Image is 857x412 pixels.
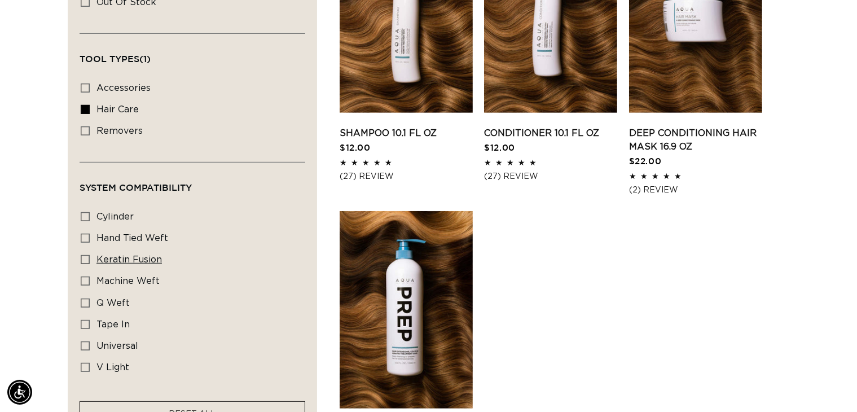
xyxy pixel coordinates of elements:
span: v light [96,363,129,372]
a: Conditioner 10.1 fl oz [484,126,617,140]
div: Accessibility Menu [7,380,32,405]
summary: Tool Types (1 selected) [80,34,305,74]
a: Shampoo 10.1 fl oz [340,126,473,140]
span: System Compatibility [80,182,192,192]
span: Tool Types [80,54,151,64]
span: keratin fusion [96,255,162,264]
span: (1) [139,54,151,64]
iframe: Chat Widget [801,358,857,412]
span: tape in [96,320,130,329]
span: accessories [96,84,151,93]
summary: System Compatibility (0 selected) [80,163,305,203]
span: universal [96,341,138,350]
span: hand tied weft [96,234,168,243]
span: hair care [96,105,139,114]
span: q weft [96,299,130,308]
span: machine weft [96,277,160,286]
span: cylinder [96,212,134,221]
span: removers [96,126,143,135]
a: Deep Conditioning Hair Mask 16.9 oz [629,126,762,154]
